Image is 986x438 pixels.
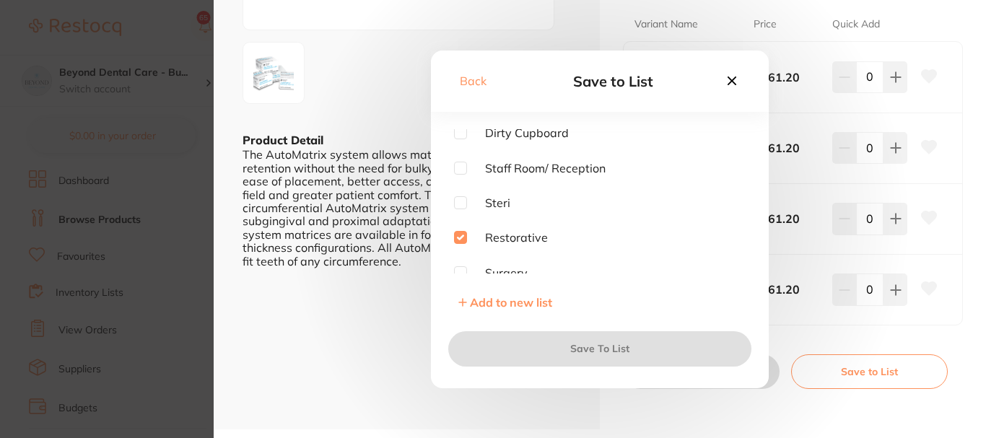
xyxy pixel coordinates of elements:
span: Steri [467,196,510,209]
button: Save To List [448,331,751,366]
span: Restorative [467,231,548,244]
button: Back [460,73,487,89]
span: Dirty Cupboard [467,126,569,139]
span: Save to List [573,72,653,90]
span: Staff Room/ Reception [467,162,606,175]
span: Surgery [467,266,528,279]
span: Add to new list [470,295,552,310]
button: Add to new list [454,295,557,310]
